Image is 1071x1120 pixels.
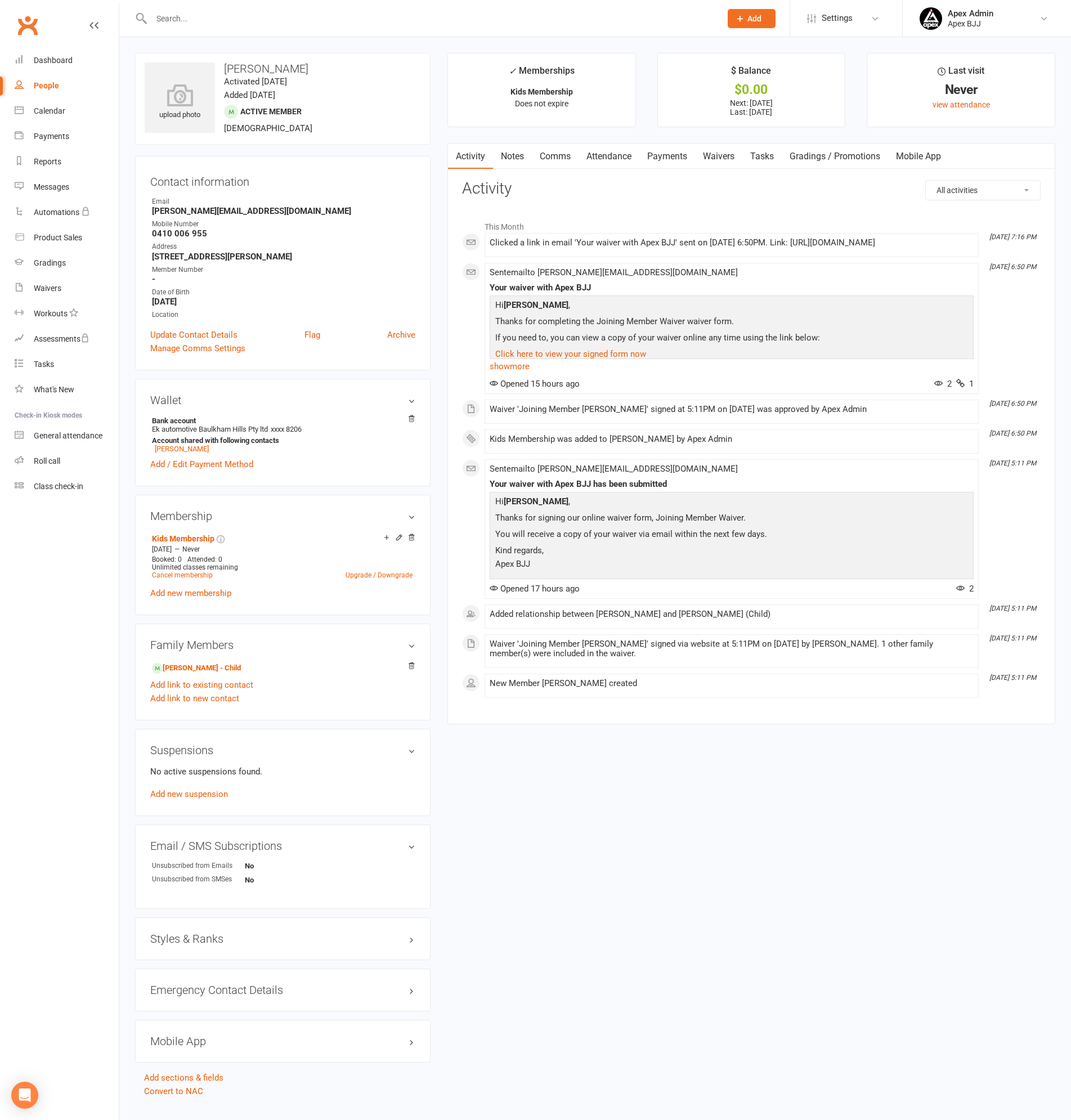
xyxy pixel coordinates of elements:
[152,274,415,284] strong: -
[152,545,172,553] span: [DATE]
[989,459,1036,467] i: [DATE] 5:11 PM
[15,276,119,301] a: Waivers
[15,326,119,352] a: Assessments
[34,431,102,440] div: General attendance
[152,534,214,543] a: Kids Membership
[150,342,245,355] a: Manage Comms Settings
[934,379,952,389] span: 2
[150,328,237,342] a: Update Contact Details
[490,405,974,414] div: Waiver 'Joining Member [PERSON_NAME]' signed at 5:11PM on [DATE] was approved by Apex Admin
[504,496,568,507] strong: [PERSON_NAME]
[492,495,971,511] p: Hi ,
[989,233,1036,241] i: [DATE] 7:16 PM
[34,56,73,65] div: Dashboard
[509,64,575,84] div: Memberships
[938,64,984,84] div: Last visit
[34,208,79,217] div: Automations
[490,434,974,444] div: Kids Membership was added to [PERSON_NAME] by Apex Admin
[187,555,222,563] span: Attended: 0
[668,84,835,96] div: $0.00
[150,510,415,522] h3: Membership
[152,861,245,871] div: Unsubscribed from Emails
[144,1086,203,1096] a: Convert to NAC
[747,14,761,23] span: Add
[149,545,415,554] div: —
[15,48,119,73] a: Dashboard
[742,144,782,169] a: Tasks
[731,64,771,84] div: $ Balance
[822,6,853,31] span: Settings
[579,144,639,169] a: Attendance
[493,144,532,169] a: Notes
[150,984,415,996] h3: Emergency Contact Details
[34,284,61,293] div: Waivers
[152,229,415,239] strong: 0410 006 955
[150,171,415,188] h3: Contact information
[15,474,119,499] a: Class kiosk mode
[34,482,83,491] div: Class check-in
[152,287,415,298] div: Date of Birth
[490,283,974,293] div: Your waiver with Apex BJJ
[510,87,573,96] strong: Kids Membership
[245,876,310,884] strong: No
[509,66,516,77] i: ✓
[240,107,302,116] span: Active member
[150,789,228,799] a: Add new suspension
[150,765,415,778] p: No active suspensions found.
[155,445,209,453] a: [PERSON_NAME]
[152,196,415,207] div: Email
[504,300,568,310] strong: [PERSON_NAME]
[532,144,579,169] a: Comms
[152,310,415,320] div: Location
[11,1082,38,1109] div: Open Intercom Messenger
[34,106,65,115] div: Calendar
[346,571,413,579] a: Upgrade / Downgrade
[515,99,568,108] span: Does not expire
[34,334,89,343] div: Assessments
[490,359,974,374] a: show more
[150,678,253,692] a: Add link to existing contact
[150,692,239,705] a: Add link to new contact
[145,84,215,121] div: upload photo
[490,464,738,474] span: Sent email to [PERSON_NAME][EMAIL_ADDRESS][DOMAIN_NAME]
[448,144,493,169] a: Activity
[15,423,119,449] a: General attendance kiosk mode
[15,352,119,377] a: Tasks
[15,250,119,276] a: Gradings
[492,315,971,331] p: Thanks for completing the Joining Member Waiver waiver form.
[150,933,415,945] h3: Styles & Ranks
[15,174,119,200] a: Messages
[728,9,776,28] button: Add
[152,563,238,571] span: Unlimited classes remaining
[150,1035,415,1047] h3: Mobile App
[15,98,119,124] a: Calendar
[387,328,415,342] a: Archive
[15,200,119,225] a: Automations
[15,73,119,98] a: People
[15,124,119,149] a: Payments
[150,744,415,756] h3: Suspensions
[462,180,1041,198] h3: Activity
[152,219,415,230] div: Mobile Number
[956,584,974,594] span: 2
[490,267,738,277] span: Sent email to [PERSON_NAME][EMAIL_ADDRESS][DOMAIN_NAME]
[271,425,302,433] span: xxxx 8206
[245,862,310,870] strong: No
[782,144,888,169] a: Gradings / Promotions
[639,144,695,169] a: Payments
[34,157,61,166] div: Reports
[34,233,82,242] div: Product Sales
[15,377,119,402] a: What's New
[150,458,253,471] a: Add / Edit Payment Method
[150,588,231,598] a: Add new membership
[668,98,835,117] p: Next: [DATE] Last: [DATE]
[34,309,68,318] div: Workouts
[34,456,60,465] div: Roll call
[492,331,971,347] p: If you need to, you can view a copy of your waiver online any time using the link below:
[695,144,742,169] a: Waivers
[989,604,1036,612] i: [DATE] 5:11 PM
[888,144,949,169] a: Mobile App
[150,394,415,406] h3: Wallet
[989,400,1036,407] i: [DATE] 6:50 PM
[15,225,119,250] a: Product Sales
